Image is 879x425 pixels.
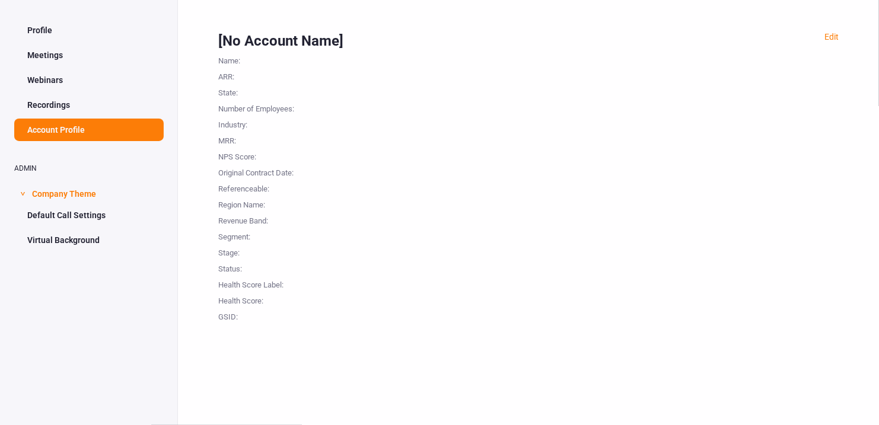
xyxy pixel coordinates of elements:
[218,291,337,307] div: Health Score :
[14,165,164,172] h2: ADMIN
[218,51,337,67] div: Name :
[14,119,164,141] a: Account Profile
[218,163,337,179] div: Original Contract Date :
[14,229,164,251] a: Virtual Background
[14,19,164,41] a: Profile
[218,307,337,323] div: GSID :
[14,94,164,116] a: Recordings
[17,192,29,196] span: >
[218,179,337,195] div: Referenceable :
[218,227,337,243] div: Segment :
[218,147,337,163] div: NPS Score :
[218,131,337,147] div: MRR :
[824,32,839,41] a: Edit
[14,44,164,66] a: Meetings
[32,181,96,204] span: Company Theme
[218,195,337,211] div: Region Name :
[218,243,337,259] div: Stage :
[218,99,337,115] div: Number of Employees :
[14,204,164,226] a: Default Call Settings
[218,31,839,51] div: [No Account Name]
[218,211,337,227] div: Revenue Band :
[218,67,337,83] div: ARR :
[218,83,337,99] div: State :
[218,259,337,275] div: Status :
[14,69,164,91] a: Webinars
[218,115,337,131] div: Industry :
[218,275,337,291] div: Health Score Label :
